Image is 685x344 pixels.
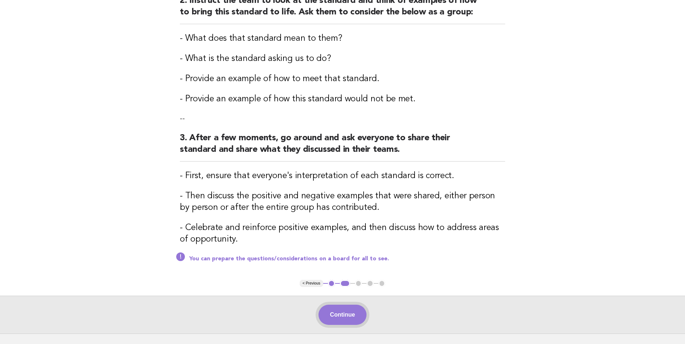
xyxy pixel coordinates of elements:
h2: 3. After a few moments, go around and ask everyone to share their standard and share what they di... [180,132,505,162]
h3: - Celebrate and reinforce positive examples, and then discuss how to address areas of opportunity. [180,222,505,245]
h3: - What does that standard mean to them? [180,33,505,44]
button: Continue [318,305,367,325]
button: < Previous [300,280,323,287]
p: -- [180,114,505,124]
button: 2 [340,280,350,287]
h3: - Provide an example of how this standard would not be met. [180,93,505,105]
h3: - First, ensure that everyone's interpretation of each standard is correct. [180,170,505,182]
h3: - Provide an example of how to meet that standard. [180,73,505,85]
button: 1 [328,280,335,287]
h3: - Then discuss the positive and negative examples that were shared, either person by person or af... [180,190,505,213]
p: You can prepare the questions/considerations on a board for all to see. [189,255,505,263]
h3: - What is the standard asking us to do? [180,53,505,65]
